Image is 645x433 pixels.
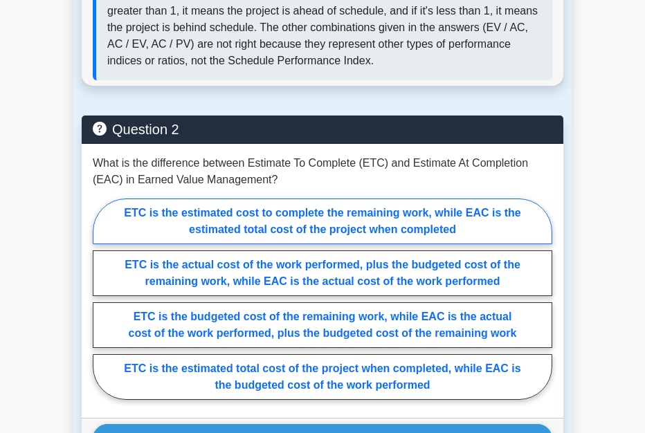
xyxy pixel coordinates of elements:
label: ETC is the estimated total cost of the project when completed, while EAC is the budgeted cost of ... [93,354,552,400]
label: ETC is the budgeted cost of the remaining work, while EAC is the actual cost of the work performe... [93,302,552,348]
p: What is the difference between Estimate To Complete (ETC) and Estimate At Completion (EAC) in Ear... [93,155,552,188]
h5: Question 2 [93,121,552,138]
label: ETC is the estimated cost to complete the remaining work, while EAC is the estimated total cost o... [93,199,552,244]
label: ETC is the actual cost of the work performed, plus the budgeted cost of the remaining work, while... [93,250,552,296]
